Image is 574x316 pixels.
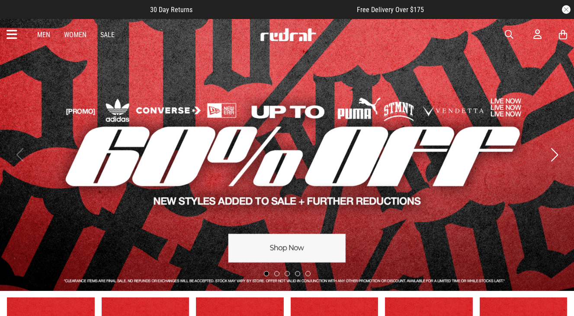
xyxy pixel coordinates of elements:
[14,145,26,164] button: Previous slide
[210,5,340,14] iframe: Customer reviews powered by Trustpilot
[548,145,560,164] button: Next slide
[260,28,317,41] img: Redrat logo
[37,31,50,39] a: Men
[357,6,424,14] span: Free Delivery Over $175
[100,31,115,39] a: Sale
[150,6,192,14] span: 30 Day Returns
[64,31,87,39] a: Women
